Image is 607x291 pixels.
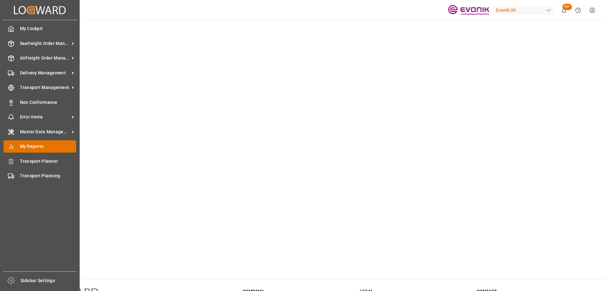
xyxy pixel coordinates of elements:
span: Master Data Management [20,129,70,135]
a: My Cockpit [3,22,76,35]
button: show 100 new notifications [557,3,571,17]
a: Transport Planner [3,155,76,167]
span: Airfreight Order Management [20,55,70,61]
span: Transport Management [20,84,70,91]
span: Transport Planning [20,173,77,179]
span: Non Conformance [20,99,77,106]
a: Non Conformance [3,96,76,108]
span: Sidebar Settings [21,277,77,284]
span: Error Items [20,114,70,120]
button: Evonik US [494,4,557,16]
span: Delivery Management [20,70,70,76]
span: Transport Planner [20,158,77,165]
div: Evonik US [494,6,554,15]
a: My Reports [3,140,76,153]
span: My Reports [20,143,77,150]
a: Transport Planning [3,170,76,182]
span: 99+ [562,4,572,10]
span: Seafreight Order Management [20,40,70,47]
span: My Cockpit [20,25,77,32]
button: Help Center [571,3,585,17]
img: Evonik-brand-mark-Deep-Purple-RGB.jpeg_1700498283.jpeg [448,5,489,16]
